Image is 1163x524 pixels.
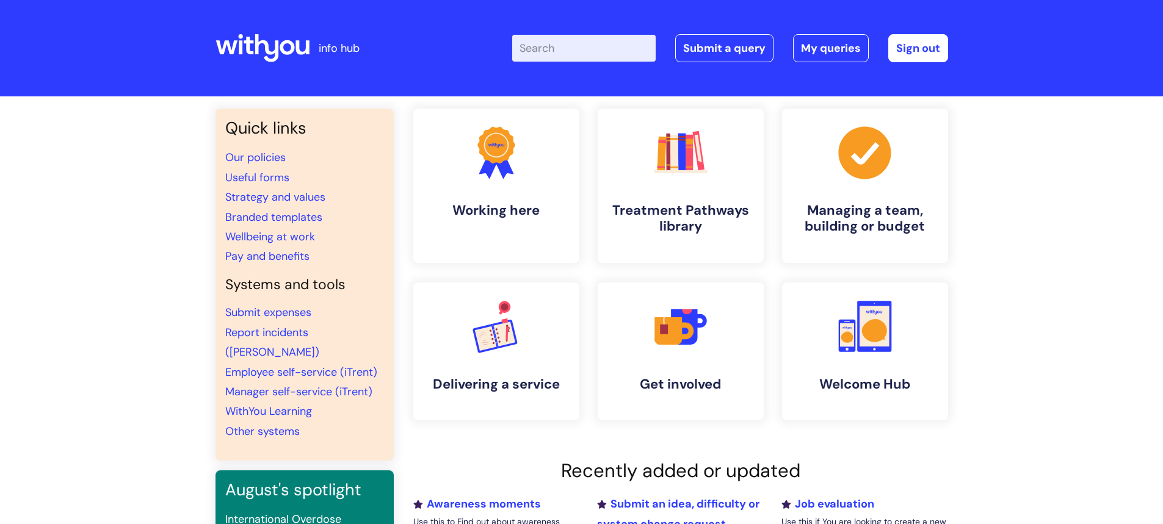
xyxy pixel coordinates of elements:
[225,365,377,379] a: Employee self-service (iTrent)
[225,305,311,320] a: Submit expenses
[225,150,286,165] a: Our policies
[675,34,774,62] a: Submit a query
[782,109,948,263] a: Managing a team, building or budget
[413,497,541,511] a: Awareness moments
[225,118,384,138] h3: Quick links
[225,170,289,185] a: Useful forms
[413,459,948,482] h2: Recently added or updated
[512,35,656,62] input: Search
[225,210,322,224] a: Branded templates
[792,203,938,235] h4: Managing a team, building or budget
[607,376,754,392] h4: Get involved
[598,282,764,420] a: Get involved
[225,384,372,399] a: Manager self-service (iTrent)
[225,229,315,244] a: Wellbeing at work
[607,203,754,235] h4: Treatment Pathways library
[319,38,360,58] p: info hub
[781,497,874,511] a: Job evaluation
[225,480,384,500] h3: August's spotlight
[598,109,764,263] a: Treatment Pathways library
[225,325,319,359] a: Report incidents ([PERSON_NAME])
[793,34,869,62] a: My queries
[512,34,948,62] div: | -
[888,34,948,62] a: Sign out
[225,404,312,418] a: WithYou Learning
[225,190,325,204] a: Strategy and values
[225,276,384,293] h4: Systems and tools
[225,249,310,264] a: Pay and benefits
[225,424,300,439] a: Other systems
[423,203,570,218] h4: Working here
[413,282,579,420] a: Delivering a service
[782,282,948,420] a: Welcome Hub
[413,109,579,263] a: Working here
[792,376,938,392] h4: Welcome Hub
[423,376,570,392] h4: Delivering a service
